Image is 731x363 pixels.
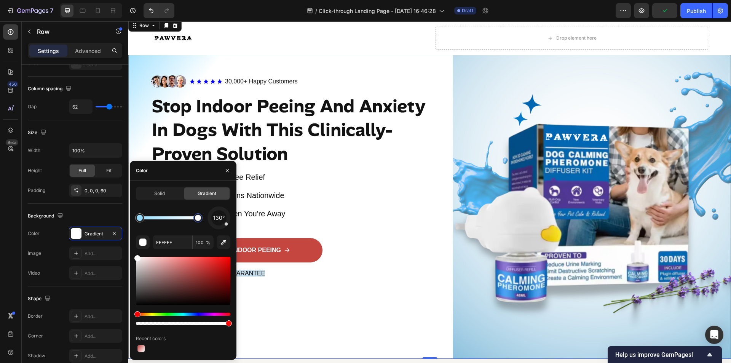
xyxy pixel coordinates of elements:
[85,187,120,194] div: 0, 0, 0, 60
[462,7,473,14] span: Draft
[680,3,712,18] button: Publish
[615,350,714,359] button: Show survey - Help us improve GemPages!
[28,352,45,359] div: Shadow
[136,335,166,342] div: Recent colors
[106,167,112,174] span: Fit
[319,7,436,15] span: Click-through Landing Page - [DATE] 16:46:28
[85,313,120,320] div: Add...
[75,47,101,55] p: Advanced
[28,187,45,194] div: Padding
[198,190,216,197] span: Gradient
[315,7,317,15] span: /
[7,81,18,87] div: 450
[28,270,40,277] div: Video
[28,84,73,94] div: Column spacing
[28,167,42,174] div: Height
[28,313,43,320] div: Border
[85,250,120,257] div: Add...
[144,3,174,18] div: Undo/Redo
[3,3,57,18] button: 7
[85,333,120,340] div: Add...
[687,7,706,15] div: Publish
[78,167,86,174] span: Full
[28,128,48,138] div: Size
[38,47,59,55] p: Settings
[50,6,53,15] p: 7
[28,103,37,110] div: Gap
[136,313,230,316] div: Hue
[153,235,192,249] input: Eg: FFFFFF
[154,190,165,197] span: Solid
[615,351,705,358] span: Help us improve GemPages!
[28,294,52,304] div: Shape
[705,326,723,344] div: Open Intercom Messenger
[28,333,43,339] div: Corner
[206,239,211,246] span: %
[136,167,148,174] div: Color
[28,250,41,257] div: Image
[128,21,731,363] iframe: Design area
[213,213,225,222] span: 130°
[69,144,122,157] input: Auto
[325,11,603,337] img: gempages_586376450857239243-caefd7a3-3455-4166-90d0-f60475b5211f.png
[37,27,102,36] p: Row
[69,100,92,114] input: Auto
[28,230,40,237] div: Color
[10,1,22,8] div: Row
[28,211,65,221] div: Background
[85,353,120,360] div: Add...
[28,147,40,154] div: Width
[6,139,18,146] div: Beta
[85,270,120,277] div: Add...
[85,230,107,237] div: Gradient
